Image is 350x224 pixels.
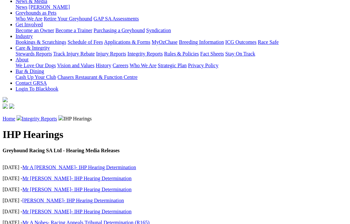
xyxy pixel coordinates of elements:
div: News & Media [16,4,347,10]
a: Greyhounds as Pets [16,10,56,16]
a: Who We Are [16,16,42,21]
p: [DATE] - [3,165,347,170]
a: Syndication [146,28,171,33]
img: chevron-right.svg [17,115,22,120]
a: Fact Sheets [200,51,224,56]
a: [PERSON_NAME] [29,4,70,10]
a: Rules & Policies [164,51,199,56]
a: Purchasing a Greyhound [94,28,145,33]
p: [DATE] - [3,198,347,204]
a: Privacy Policy [188,63,218,68]
img: twitter.svg [9,104,14,109]
div: Get Involved [16,28,347,33]
a: Breeding Information [179,39,224,45]
a: [PERSON_NAME]- IHP Hearing Determination [22,198,124,203]
a: Strategic Plan [158,63,187,68]
a: Login To Blackbook [16,86,58,92]
img: facebook.svg [3,104,8,109]
a: Careers [112,63,128,68]
a: MyOzChase [152,39,178,45]
a: Who We Are [130,63,157,68]
p: IHP Hearings [3,115,347,122]
p: [DATE] - [3,187,347,193]
a: Bookings & Scratchings [16,39,66,45]
div: Industry [16,39,347,45]
a: Cash Up Your Club [16,74,56,80]
a: Applications & Forms [104,39,150,45]
h1: IHP Hearings [3,129,347,141]
a: Retire Your Greyhound [44,16,92,21]
a: Integrity Reports [22,116,57,121]
a: Bar & Dining [16,68,44,74]
a: ICG Outcomes [225,39,256,45]
a: Stewards Reports [16,51,52,56]
a: Mr A [PERSON_NAME]- IHP Hearing Determination [22,165,136,170]
div: Bar & Dining [16,74,347,80]
a: GAP SA Assessments [94,16,139,21]
p: [DATE] - [3,176,347,181]
a: Chasers Restaurant & Function Centre [57,74,137,80]
a: Become a Trainer [55,28,92,33]
a: About [16,57,29,62]
img: logo-grsa-white.png [3,97,8,102]
a: Become an Owner [16,28,54,33]
p: [DATE] - [3,209,347,215]
a: Contact GRSA [16,80,47,86]
a: Schedule of Fees [67,39,103,45]
strong: Greyhound Racing SA Ltd - Hearing Media Releases [3,148,120,153]
a: Stay On Track [225,51,255,56]
a: Mr [PERSON_NAME]- IHP Hearing Determination [22,187,132,192]
a: Race Safe [258,39,278,45]
div: Greyhounds as Pets [16,16,347,22]
img: chevron-right.svg [58,115,64,120]
a: Mr [PERSON_NAME]- IHP Hearing Determination [22,209,132,214]
a: Get Involved [16,22,43,27]
a: Integrity Reports [127,51,163,56]
a: Mr [PERSON_NAME]- IHP Hearing Determination [22,176,132,181]
div: Care & Integrity [16,51,347,57]
div: About [16,63,347,68]
a: Industry [16,33,33,39]
a: History [96,63,111,68]
a: Vision and Values [57,63,94,68]
a: We Love Our Dogs [16,63,56,68]
a: Track Injury Rebate [53,51,95,56]
a: Care & Integrity [16,45,50,51]
a: Home [3,116,15,121]
a: News [16,4,27,10]
a: Injury Reports [96,51,126,56]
